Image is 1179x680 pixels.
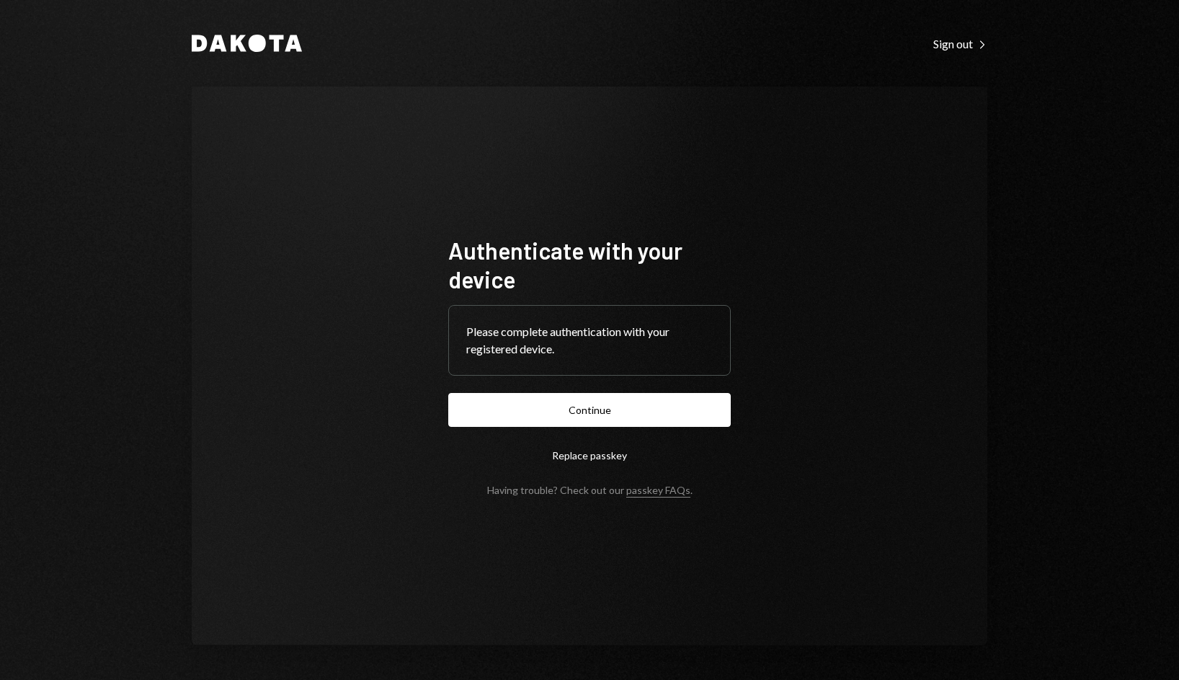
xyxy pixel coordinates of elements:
button: Replace passkey [448,438,731,472]
div: Please complete authentication with your registered device. [466,323,713,358]
div: Sign out [933,37,987,51]
a: Sign out [933,35,987,51]
h1: Authenticate with your device [448,236,731,293]
a: passkey FAQs [626,484,690,498]
div: Having trouble? Check out our . [487,484,693,496]
button: Continue [448,393,731,427]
